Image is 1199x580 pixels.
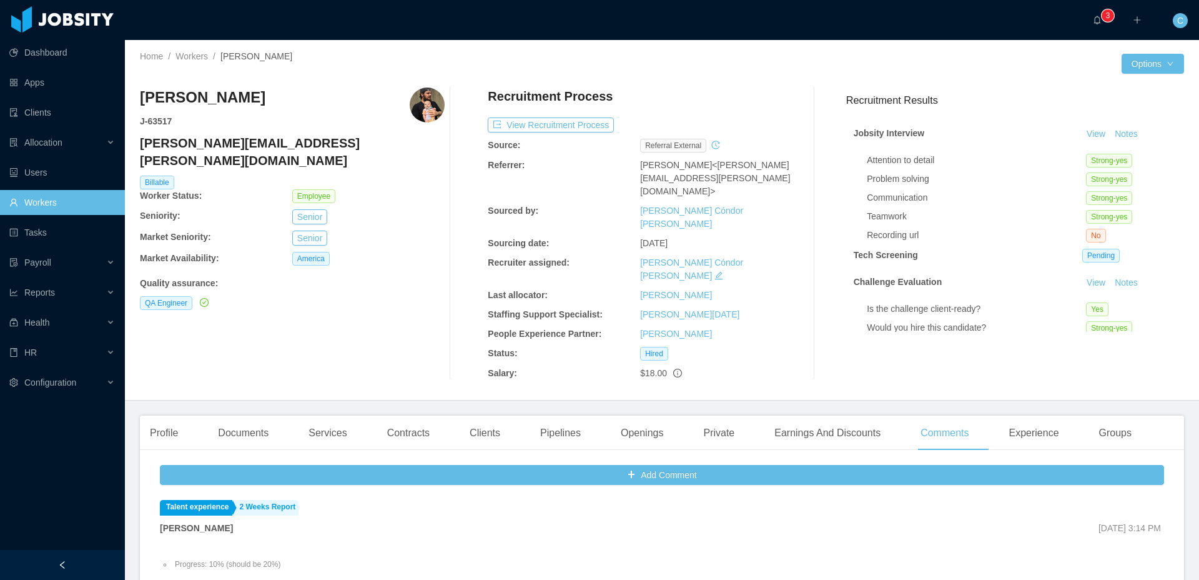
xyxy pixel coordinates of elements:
b: Last allocator: [488,290,548,300]
h3: [PERSON_NAME] [140,87,265,107]
span: Strong-yes [1086,172,1132,186]
div: Private [693,416,744,451]
span: America [292,252,330,266]
a: [PERSON_NAME] [640,329,712,339]
b: Sourced by: [488,206,538,216]
p: 3 [1106,9,1110,22]
a: icon: userWorkers [9,190,115,215]
i: icon: file-protect [9,258,18,267]
i: icon: line-chart [9,288,18,297]
div: Problem solving [867,172,1086,186]
button: Notes [1110,276,1143,291]
button: Notes [1110,127,1143,142]
div: Pipelines [530,416,591,451]
li: Progress: 10% (should be 20%) [172,559,1164,570]
img: 2df89af0-e152-4ac8-9993-c1d5e918f790_67b781257bd61-400w.png [410,87,445,122]
button: icon: exportView Recruitment Process [488,117,614,132]
b: Staffing Support Specialist: [488,309,603,319]
h4: [PERSON_NAME][EMAIL_ADDRESS][PERSON_NAME][DOMAIN_NAME] [140,134,445,169]
a: [PERSON_NAME] [640,290,712,300]
b: Salary: [488,368,517,378]
a: Workers [175,51,208,61]
span: Yes [1086,302,1108,316]
span: Billable [140,176,174,189]
b: People Experience Partner: [488,329,601,339]
div: Would you hire this candidate? [867,321,1086,334]
span: Payroll [24,257,51,267]
div: Communication [867,191,1086,204]
span: Strong-yes [1086,210,1132,224]
a: [PERSON_NAME] Cóndor [PERSON_NAME] [640,206,743,229]
i: icon: setting [9,378,18,387]
a: icon: auditClients [9,100,115,125]
div: Services [299,416,357,451]
div: Contracts [377,416,440,451]
span: / [168,51,170,61]
h4: Recruitment Process [488,87,613,105]
span: Hired [640,347,668,361]
span: / [213,51,215,61]
sup: 3 [1102,9,1114,22]
i: icon: plus [1133,16,1142,24]
strong: Challenge Evaluation [854,277,942,287]
a: View [1082,277,1110,287]
a: icon: robotUsers [9,160,115,185]
div: Experience [999,416,1068,451]
b: Worker Status: [140,191,202,201]
span: Pending [1082,249,1120,262]
a: icon: pie-chartDashboard [9,40,115,65]
div: Is the challenge client-ready? [867,302,1086,316]
div: Groups [1089,416,1142,451]
span: HR [24,347,37,357]
b: Referrer: [488,160,525,170]
span: Strong-yes [1086,321,1132,335]
span: Health [24,317,49,327]
div: Attention to detail [867,154,1086,167]
div: Documents [208,416,279,451]
div: Openings [611,416,674,451]
span: Configuration [24,377,76,387]
div: Comments [910,416,979,451]
span: info-circle [673,369,682,377]
span: <[PERSON_NAME][EMAIL_ADDRESS][PERSON_NAME][DOMAIN_NAME]> [640,160,790,196]
span: Strong-yes [1086,191,1132,205]
i: icon: edit [714,271,723,280]
a: [PERSON_NAME][DATE] [640,309,739,319]
i: icon: solution [9,138,18,147]
span: Strong-yes [1086,154,1132,167]
a: [PERSON_NAME] Cóndor [PERSON_NAME] [640,257,743,281]
a: icon: check-circle [197,297,209,307]
span: $18.00 [640,368,667,378]
button: Senior [292,209,327,224]
span: C [1177,13,1183,28]
span: [DATE] [640,238,668,248]
span: Referral external [640,139,706,152]
strong: Tech Screening [854,250,918,260]
span: QA Engineer [140,296,192,310]
span: [DATE] 3:14 PM [1098,523,1161,533]
b: Recruiter assigned: [488,257,570,267]
div: Teamwork [867,210,1086,223]
a: icon: appstoreApps [9,70,115,95]
button: icon: plusAdd Comment [160,465,1164,485]
i: icon: book [9,348,18,357]
a: View [1082,129,1110,139]
strong: [PERSON_NAME] [160,523,233,533]
div: Earnings And Discounts [764,416,891,451]
span: Employee [292,189,335,203]
b: Market Seniority: [140,232,211,242]
b: Status: [488,348,517,358]
b: Seniority: [140,211,180,221]
span: Reports [24,287,55,297]
strong: J- 63517 [140,116,172,126]
span: [PERSON_NAME] [640,160,712,170]
span: No [1086,229,1105,242]
i: icon: history [711,141,720,149]
a: Home [140,51,163,61]
b: Sourcing date: [488,238,549,248]
a: Talent experience [160,500,232,516]
i: icon: bell [1093,16,1102,24]
b: Quality assurance : [140,278,218,288]
i: icon: check-circle [200,298,209,307]
div: Clients [460,416,510,451]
